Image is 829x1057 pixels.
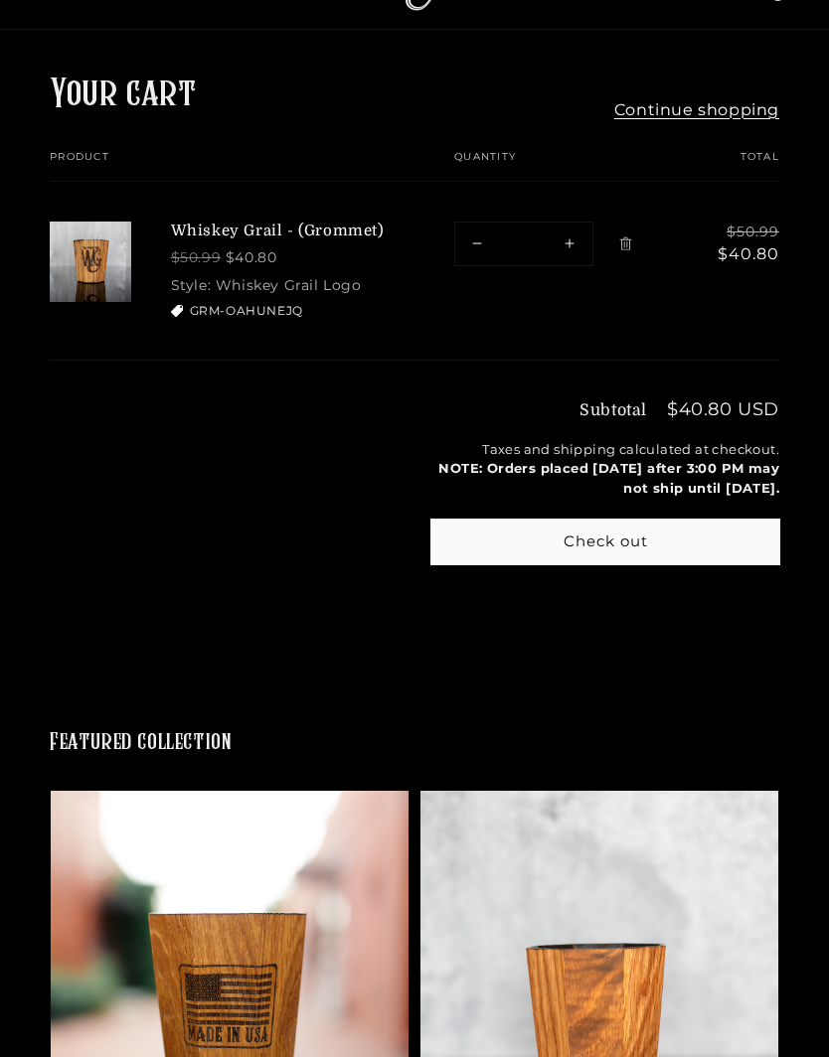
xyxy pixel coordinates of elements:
b: NOTE: Orders placed [DATE] after 3:00 PM may not ship until [DATE]. [438,460,779,496]
a: Whiskey Grail - (Grommet) [171,222,414,241]
button: Check out [431,520,779,564]
li: GRM-OAHUNEJQ [171,302,414,320]
ul: Discount [171,302,414,320]
strong: $40.80 [226,248,277,266]
s: $50.99 [171,248,222,266]
dd: Whiskey Grail Logo [216,276,362,294]
iframe: PayPal-paypal [431,597,779,651]
th: Total [671,151,779,182]
th: Product [50,151,414,182]
s: $50.99 [711,222,779,242]
h2: Featured collection [50,728,232,759]
th: Quantity [414,151,671,182]
h1: Your cart [50,70,196,121]
a: Remove Whiskey Grail - (Grommet) - Whiskey Grail Logo [608,226,643,261]
h3: Subtotal [580,402,647,418]
p: $40.80 USD [667,400,779,418]
a: Continue shopping [614,99,779,121]
dt: Style: [171,276,212,294]
input: Quantity for Whiskey Grail - (Grommet) [500,223,548,265]
small: Taxes and shipping calculated at checkout. [431,440,779,499]
dd: $40.80 [711,242,779,266]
